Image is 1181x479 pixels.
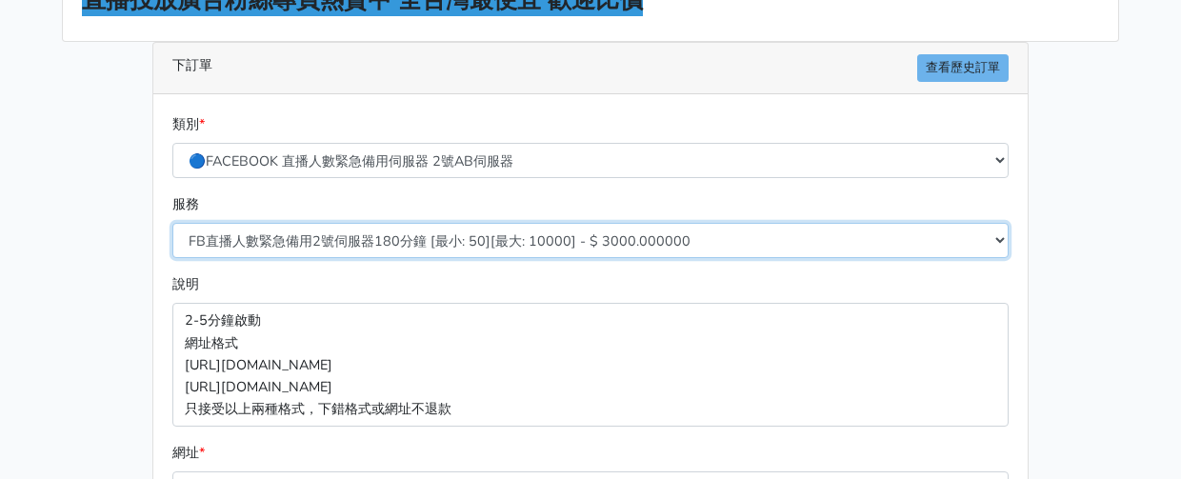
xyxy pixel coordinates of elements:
[172,303,1009,426] p: 2-5分鐘啟動 網址格式 [URL][DOMAIN_NAME] [URL][DOMAIN_NAME] 只接受以上兩種格式，下錯格式或網址不退款
[172,113,205,135] label: 類別
[172,442,205,464] label: 網址
[917,54,1009,82] a: 查看歷史訂單
[172,193,199,215] label: 服務
[172,273,199,295] label: 說明
[153,43,1028,94] div: 下訂單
